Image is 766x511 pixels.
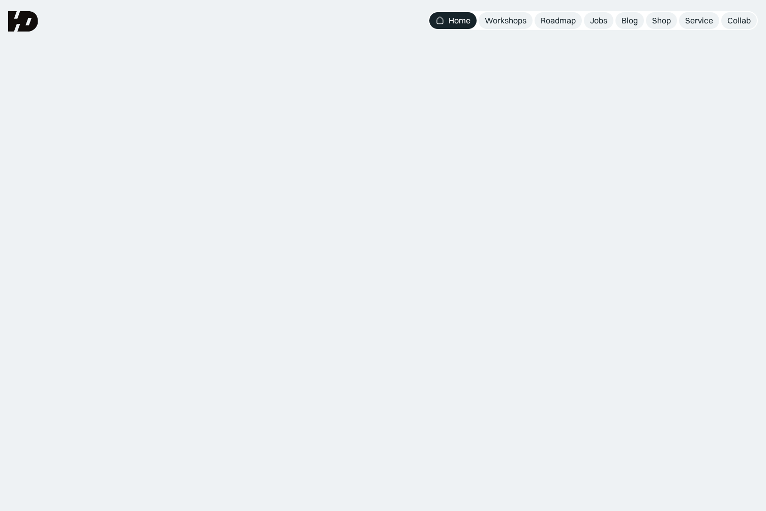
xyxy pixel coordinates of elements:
[622,15,638,26] div: Blog
[485,15,526,26] div: Workshops
[449,15,470,26] div: Home
[721,12,757,29] a: Collab
[590,15,607,26] div: Jobs
[429,12,477,29] a: Home
[479,12,533,29] a: Workshops
[584,12,613,29] a: Jobs
[541,15,576,26] div: Roadmap
[679,12,719,29] a: Service
[646,12,677,29] a: Shop
[727,15,751,26] div: Collab
[535,12,582,29] a: Roadmap
[685,15,713,26] div: Service
[615,12,644,29] a: Blog
[652,15,671,26] div: Shop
